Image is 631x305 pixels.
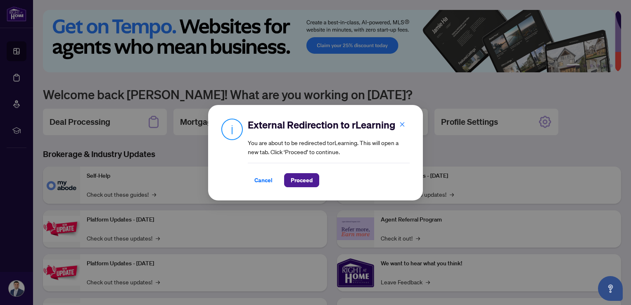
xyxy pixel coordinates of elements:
[248,173,279,187] button: Cancel
[284,173,319,187] button: Proceed
[248,118,410,131] h2: External Redirection to rLearning
[399,121,405,127] span: close
[254,174,273,187] span: Cancel
[221,118,243,140] img: Info Icon
[291,174,313,187] span: Proceed
[248,118,410,187] div: You are about to be redirected to rLearning . This will open a new tab. Click ‘Proceed’ to continue.
[598,276,623,301] button: Open asap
